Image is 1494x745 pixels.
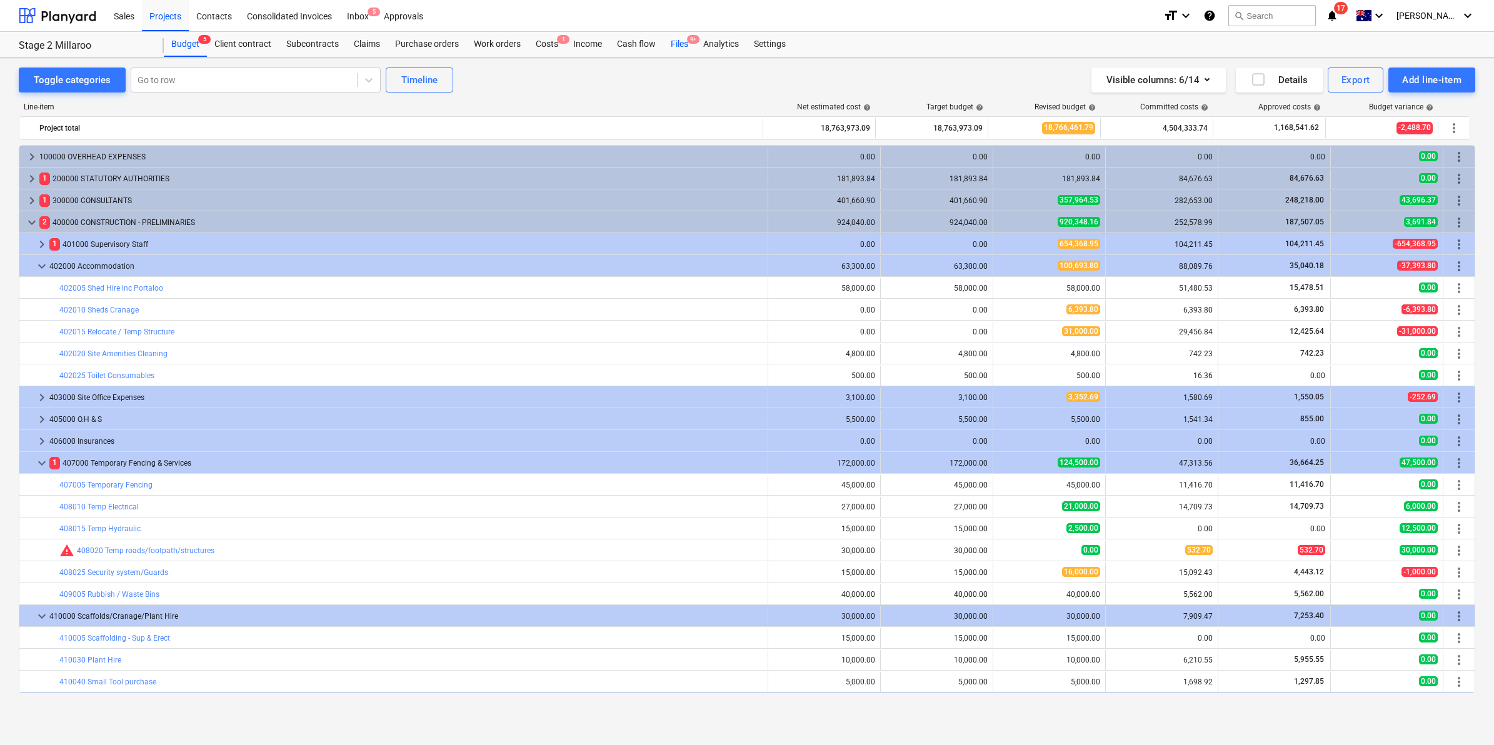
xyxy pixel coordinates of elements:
span: keyboard_arrow_right [34,237,49,252]
i: keyboard_arrow_down [1371,8,1386,23]
div: 181,893.84 [773,174,875,183]
span: 5 [198,35,211,44]
button: Add line-item [1388,67,1475,92]
div: 40,000.00 [886,590,988,599]
i: notifications [1326,8,1338,23]
div: 5,500.00 [886,415,988,424]
span: More actions [1451,412,1466,427]
span: keyboard_arrow_right [24,193,39,208]
span: More actions [1451,346,1466,361]
div: Analytics [696,32,746,57]
span: More actions [1446,121,1461,136]
div: 15,000.00 [886,524,988,533]
div: 4,800.00 [773,349,875,358]
div: Add line-item [1402,72,1461,88]
span: 11,416.70 [1288,480,1325,489]
div: 11,416.70 [1111,481,1213,489]
div: 88,089.76 [1111,262,1213,271]
div: 500.00 [998,371,1100,380]
span: 15,478.51 [1288,283,1325,292]
div: 10,000.00 [886,656,988,664]
span: More actions [1451,631,1466,646]
span: 12,500.00 [1400,523,1438,533]
a: 407005 Temporary Fencing [59,481,153,489]
div: 401000 Supervisory Staff [49,234,763,254]
div: 30,000.00 [773,612,875,621]
span: 6,393.80 [1066,304,1100,314]
span: More actions [1451,434,1466,449]
div: 15,000.00 [773,568,875,577]
span: More actions [1451,652,1466,667]
span: help [861,104,871,111]
span: 18,766,461.79 [1042,122,1095,134]
div: Revised budget [1035,102,1096,111]
a: Cash flow [609,32,663,57]
span: More actions [1451,543,1466,558]
div: 0.00 [1223,152,1325,161]
span: 84,676.63 [1288,174,1325,182]
div: 1,698.92 [1111,677,1213,686]
a: Budget5 [164,32,207,57]
div: Export [1341,72,1370,88]
span: 0.00 [1419,173,1438,183]
span: 1 [49,457,60,469]
div: 401,660.90 [773,196,875,205]
span: More actions [1451,259,1466,274]
span: 4,443.12 [1293,567,1325,576]
span: help [1198,104,1208,111]
div: Approved costs [1258,102,1321,111]
span: 0.00 [1419,370,1438,380]
span: -252.69 [1408,392,1438,402]
span: More actions [1451,171,1466,186]
span: 1 [39,194,50,206]
span: keyboard_arrow_down [34,259,49,274]
span: 5,955.55 [1293,655,1325,664]
div: 0.00 [1223,437,1325,446]
button: Search [1228,5,1316,26]
span: 187,507.05 [1284,217,1325,226]
span: 920,348.16 [1058,217,1100,227]
div: Toggle categories [34,72,111,88]
span: [PERSON_NAME] [1396,11,1459,21]
div: 500.00 [886,371,988,380]
div: 30,000.00 [886,546,988,555]
div: 0.00 [773,240,875,249]
div: 406000 Insurances [49,431,763,451]
div: 45,000.00 [773,481,875,489]
span: 43,696.37 [1400,195,1438,205]
div: 15,000.00 [773,634,875,642]
span: 3,352.69 [1066,392,1100,402]
div: 410000 Scaffolds/Cranage/Plant Hire [49,606,763,626]
div: 15,092.43 [1111,568,1213,577]
button: Details [1236,67,1323,92]
span: 0.00 [1419,348,1438,358]
div: Line-item [19,102,764,111]
a: Work orders [466,32,528,57]
div: 40,000.00 [998,590,1100,599]
div: 63,300.00 [773,262,875,271]
div: 0.00 [886,240,988,249]
div: Stage 2 Millaroo [19,39,149,52]
span: 0.00 [1419,632,1438,642]
div: Purchase orders [388,32,466,57]
span: More actions [1451,390,1466,405]
div: 45,000.00 [886,481,988,489]
i: keyboard_arrow_down [1460,8,1475,23]
div: 14,709.73 [1111,502,1213,511]
div: Committed costs [1140,102,1208,111]
div: 5,500.00 [773,415,875,424]
span: keyboard_arrow_down [34,609,49,624]
span: 104,211.45 [1284,239,1325,248]
span: 1 [39,172,50,184]
span: 36,664.25 [1288,458,1325,467]
span: keyboard_arrow_right [34,412,49,427]
span: 0.00 [1419,151,1438,161]
a: Settings [746,32,793,57]
div: 84,676.63 [1111,174,1213,183]
span: -2,488.70 [1396,122,1433,134]
div: 27,000.00 [886,502,988,511]
div: 500.00 [773,371,875,380]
